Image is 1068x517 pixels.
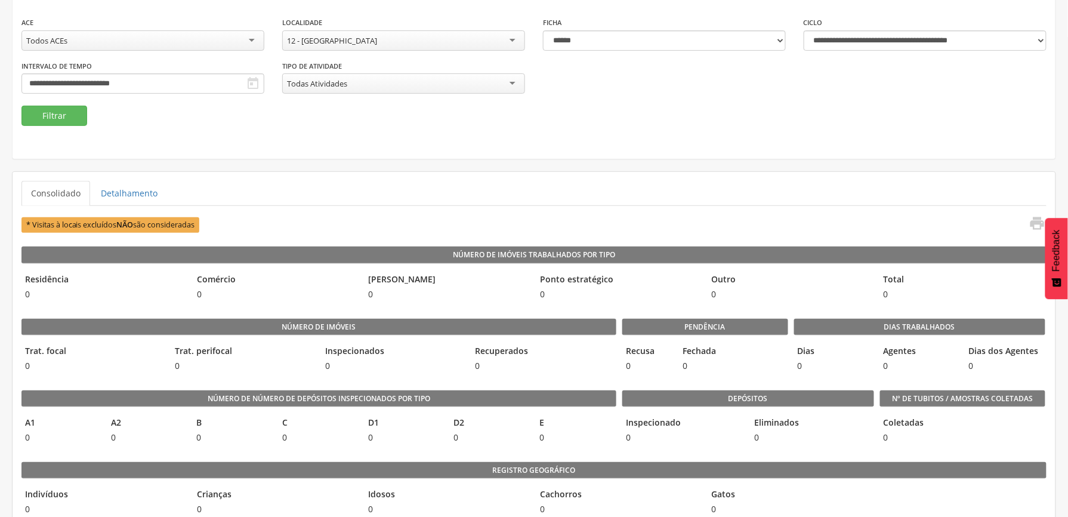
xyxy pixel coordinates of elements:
[622,319,788,336] legend: Pendência
[21,18,33,27] label: ACE
[21,462,1047,479] legend: Registro geográfico
[680,345,731,359] legend: Fechada
[879,345,959,359] legend: Agentes
[536,417,616,430] legend: E
[365,288,530,300] span: 0
[193,417,273,430] legend: B
[1051,230,1062,272] span: Feedback
[965,345,1045,359] legend: Dias dos Agentes
[279,432,359,444] span: 0
[282,18,322,27] label: Localidade
[365,273,530,287] legend: [PERSON_NAME]
[880,288,1046,300] span: 0
[21,488,187,502] legend: Indivíduos
[21,288,187,300] span: 0
[879,360,959,372] span: 0
[26,35,67,46] div: Todos ACEs
[622,417,745,430] legend: Inspecionado
[622,360,674,372] span: 0
[622,390,874,407] legend: Depósitos
[708,488,874,502] legend: Gatos
[794,345,874,359] legend: Dias
[880,417,888,430] legend: Coletadas
[536,488,702,502] legend: Cachorros
[21,61,92,71] label: Intervalo de Tempo
[21,181,90,206] a: Consolidado
[536,288,702,300] span: 0
[322,360,465,372] span: 0
[107,417,187,430] legend: A2
[21,503,187,515] span: 0
[708,503,874,515] span: 0
[708,273,874,287] legend: Outro
[171,345,315,359] legend: Trat. perifocal
[193,288,359,300] span: 0
[804,18,823,27] label: Ciclo
[117,220,134,230] b: NÃO
[287,78,347,89] div: Todas Atividades
[794,360,874,372] span: 0
[471,360,615,372] span: 0
[536,503,702,515] span: 0
[21,106,87,126] button: Filtrar
[322,345,465,359] legend: Inspecionados
[287,35,377,46] div: 12 - [GEOGRAPHIC_DATA]
[365,417,445,430] legend: D1
[91,181,167,206] a: Detalhamento
[622,345,674,359] legend: Recusa
[471,345,615,359] legend: Recuperados
[21,345,165,359] legend: Trat. focal
[21,217,199,232] span: * Visitas à locais excluídos são consideradas
[450,432,530,444] span: 0
[751,432,874,444] span: 0
[21,247,1047,263] legend: Número de Imóveis Trabalhados por Tipo
[543,18,561,27] label: Ficha
[193,488,359,502] legend: Crianças
[246,76,260,91] i: 
[279,417,359,430] legend: C
[536,432,616,444] span: 0
[365,503,530,515] span: 0
[365,488,530,502] legend: Idosos
[1029,215,1045,232] i: 
[282,61,342,71] label: Tipo de Atividade
[21,273,187,287] legend: Residência
[622,432,745,444] span: 0
[450,417,530,430] legend: D2
[171,360,315,372] span: 0
[1045,218,1068,299] button: Feedback - Mostrar pesquisa
[794,319,1046,336] legend: Dias Trabalhados
[21,432,101,444] span: 0
[21,319,616,336] legend: Número de imóveis
[193,273,359,287] legend: Comércio
[965,360,1045,372] span: 0
[680,360,731,372] span: 0
[751,417,874,430] legend: Eliminados
[21,390,616,407] legend: Número de Número de Depósitos Inspecionados por Tipo
[880,432,888,444] span: 0
[365,432,445,444] span: 0
[536,273,702,287] legend: Ponto estratégico
[21,417,101,430] legend: A1
[193,503,359,515] span: 0
[708,288,874,300] span: 0
[107,432,187,444] span: 0
[880,273,1046,287] legend: Total
[193,432,273,444] span: 0
[880,390,1046,407] legend: Nº de Tubitos / Amostras coletadas
[1021,215,1045,235] a: 
[21,360,165,372] span: 0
